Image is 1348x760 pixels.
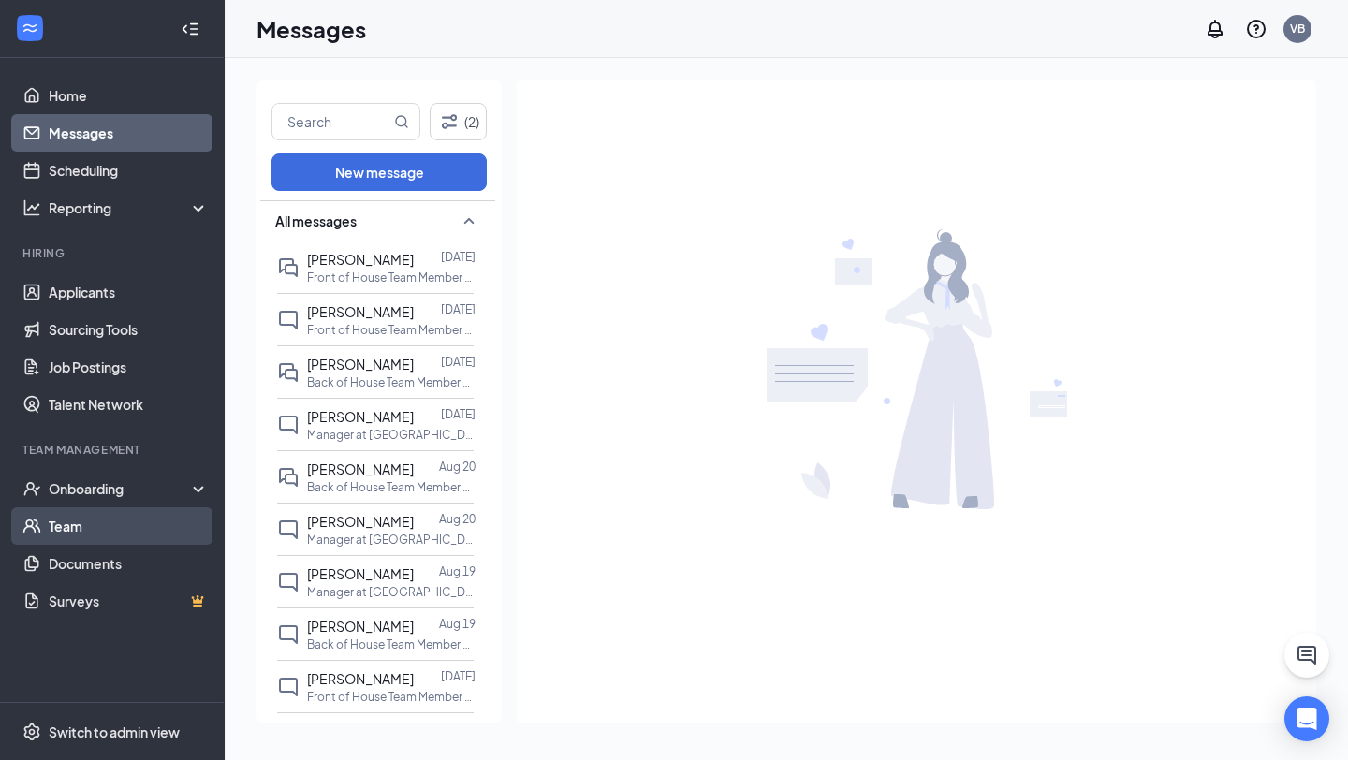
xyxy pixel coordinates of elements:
p: [DATE] [441,249,476,265]
span: All messages [275,212,357,230]
p: Aug 20 [439,459,476,475]
svg: UserCheck [22,479,41,498]
svg: ChatInactive [277,571,300,593]
p: Front of House Team Member at [GEOGRAPHIC_DATA] [307,322,476,338]
p: [DATE] [441,668,476,684]
button: Filter (2) [430,103,487,140]
p: Aug 19 [439,563,476,579]
span: [PERSON_NAME] [307,460,414,477]
span: [PERSON_NAME] [307,356,414,373]
span: [PERSON_NAME] [307,513,414,530]
a: Home [49,77,209,114]
svg: ChatInactive [277,414,300,436]
svg: MagnifyingGlass [394,114,409,129]
svg: Notifications [1204,18,1226,40]
a: Messages [49,114,209,152]
svg: SmallChevronUp [458,210,480,232]
p: Manager at [GEOGRAPHIC_DATA] [307,584,476,600]
span: [PERSON_NAME] [307,303,414,320]
p: [DATE] [441,301,476,317]
p: Manager at [GEOGRAPHIC_DATA] [307,532,476,548]
a: SurveysCrown [49,582,209,620]
a: Job Postings [49,348,209,386]
span: [PERSON_NAME] [307,618,414,635]
a: Applicants [49,273,209,311]
svg: QuestionInfo [1245,18,1267,40]
svg: WorkstreamLogo [21,19,39,37]
a: Documents [49,545,209,582]
svg: ChatInactive [277,309,300,331]
a: Sourcing Tools [49,311,209,348]
p: Aug 20 [439,511,476,527]
a: Talent Network [49,386,209,423]
input: Search [272,104,390,139]
p: Aug 19 [439,616,476,632]
p: Front of House Team Member at [GEOGRAPHIC_DATA] [307,689,476,705]
p: Manager at [GEOGRAPHIC_DATA] [307,427,476,443]
svg: DoubleChat [277,256,300,279]
svg: ChatInactive [277,676,300,698]
p: [DATE] [441,406,476,422]
svg: DoubleChat [277,466,300,489]
div: Open Intercom Messenger [1284,696,1329,741]
a: Team [49,507,209,545]
p: Front of House Team Member at [GEOGRAPHIC_DATA] [307,270,476,285]
span: [PERSON_NAME] [307,251,414,268]
div: Onboarding [49,479,193,498]
p: [DATE] [441,721,476,737]
h1: Messages [256,13,366,45]
span: [PERSON_NAME] [307,565,414,582]
p: Back of House Team Member at [GEOGRAPHIC_DATA] [307,374,476,390]
div: Reporting [49,198,210,217]
a: Scheduling [49,152,209,189]
svg: ChatActive [1296,644,1318,666]
button: ChatActive [1284,633,1329,678]
svg: Collapse [181,20,199,38]
svg: Settings [22,723,41,741]
span: [PERSON_NAME] [307,670,414,687]
p: Back of House Team Member at [GEOGRAPHIC_DATA] [307,479,476,495]
div: Team Management [22,442,205,458]
svg: Analysis [22,198,41,217]
div: Switch to admin view [49,723,180,741]
p: [DATE] [441,354,476,370]
svg: DoubleChat [277,361,300,384]
svg: ChatInactive [277,519,300,541]
span: [PERSON_NAME] [307,408,414,425]
div: Hiring [22,245,205,261]
p: Back of House Team Member at [GEOGRAPHIC_DATA] [307,636,476,652]
svg: Filter [438,110,461,133]
div: VB [1290,21,1305,37]
svg: ChatInactive [277,623,300,646]
button: New message [271,153,487,191]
